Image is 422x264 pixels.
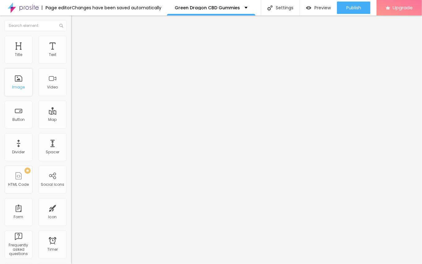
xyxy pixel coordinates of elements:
[306,5,311,11] img: view-1.svg
[72,6,161,10] div: Changes have been saved automatically
[337,2,370,14] button: Publish
[175,6,240,10] p: Green Dragon CBD Gummies
[49,53,56,57] div: Text
[300,2,337,14] button: Preview
[14,215,23,219] div: Form
[12,150,25,154] div: Divider
[42,6,72,10] div: Page editor
[49,215,57,219] div: Icon
[267,5,273,11] img: Icone
[314,5,331,10] span: Preview
[41,182,64,187] div: Social Icons
[71,15,422,264] iframe: Editor
[59,24,63,28] img: Icone
[346,5,361,10] span: Publish
[46,150,59,154] div: Spacer
[6,243,31,256] div: Frequently asked questions
[12,117,25,122] div: Button
[393,5,413,10] span: Upgrade
[49,117,57,122] div: Map
[5,20,66,31] input: Search element
[15,53,22,57] div: Title
[47,247,58,252] div: Timer
[12,85,25,89] div: Image
[47,85,58,89] div: Video
[8,182,29,187] div: HTML Code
